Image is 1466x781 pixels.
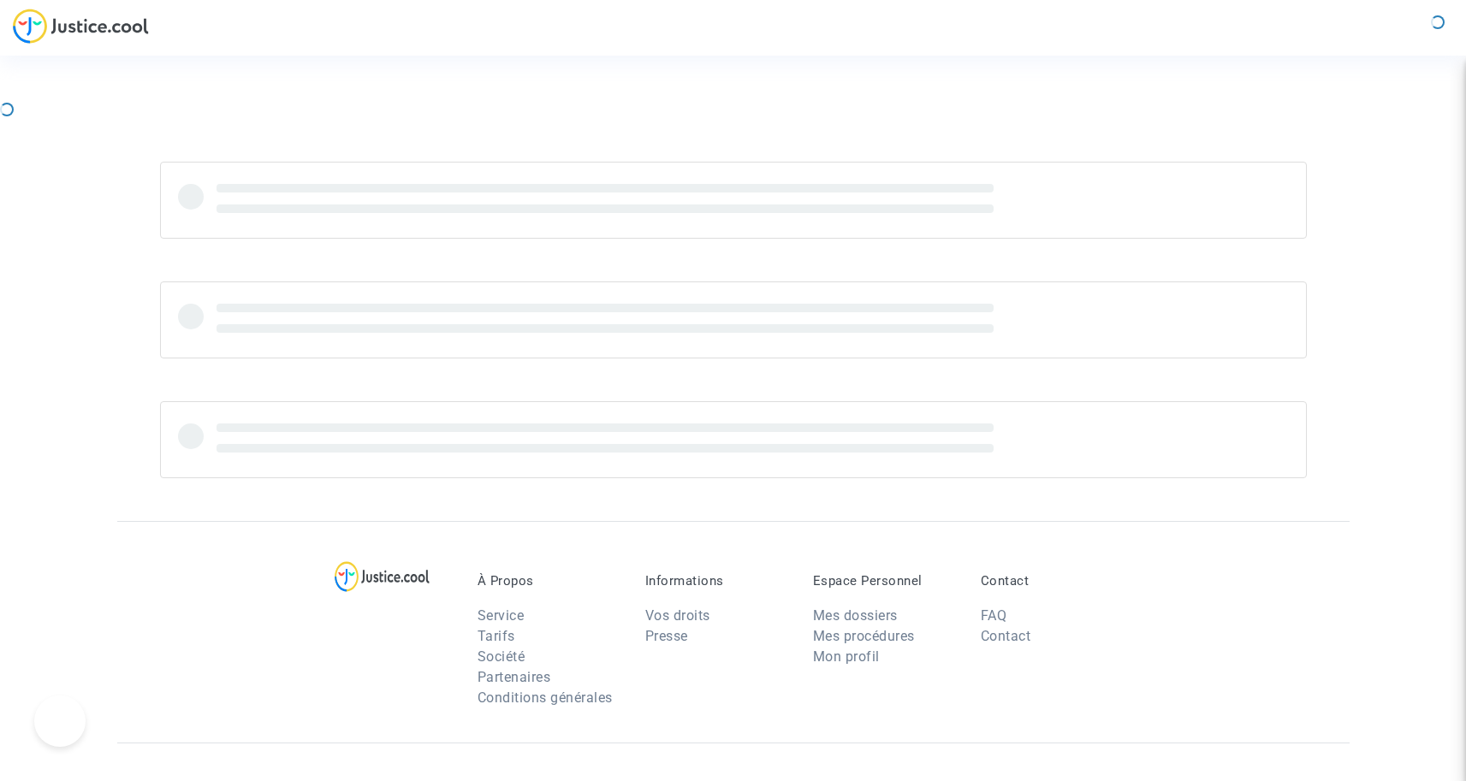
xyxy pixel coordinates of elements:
[478,648,525,665] a: Société
[645,628,688,644] a: Presse
[813,607,898,624] a: Mes dossiers
[645,607,710,624] a: Vos droits
[478,669,551,685] a: Partenaires
[13,9,149,44] img: jc-logo.svg
[981,628,1031,644] a: Contact
[813,628,915,644] a: Mes procédures
[34,695,86,747] iframe: Toggle Customer Support
[645,573,787,589] p: Informations
[478,628,515,644] a: Tarifs
[335,561,430,592] img: logo-lg.svg
[981,573,1123,589] p: Contact
[981,607,1007,624] a: FAQ
[813,573,955,589] p: Espace Personnel
[478,573,620,589] p: À Propos
[478,607,525,624] a: Service
[478,689,613,706] a: Conditions générales
[813,648,880,665] a: Mon profil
